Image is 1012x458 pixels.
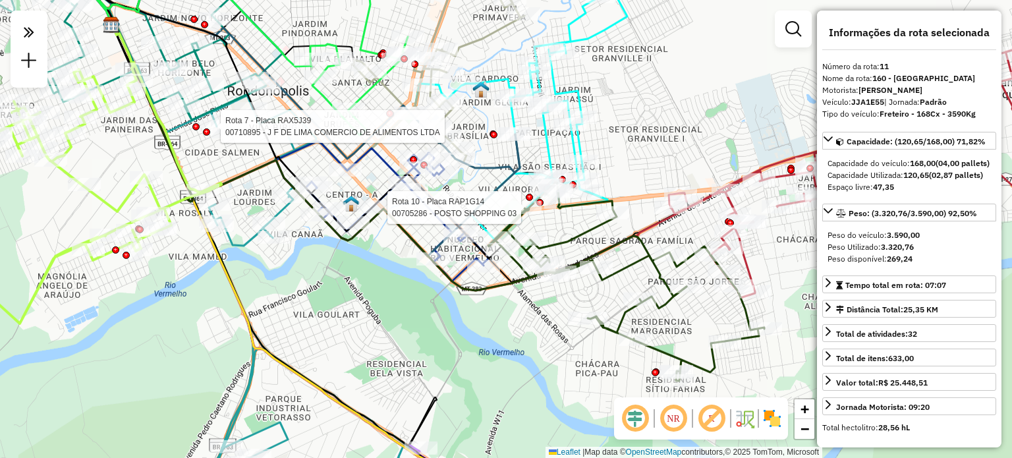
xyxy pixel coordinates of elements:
[795,399,814,419] a: Zoom in
[836,401,930,413] div: Jornada Motorista: 09:20
[582,447,584,457] span: |
[836,377,928,389] div: Valor total:
[878,378,928,387] strong: R$ 25.448,51
[873,182,894,192] strong: 47,35
[658,403,689,434] span: Ocultar NR
[16,47,42,77] a: Nova sessão e pesquisa
[626,447,682,457] a: OpenStreetMap
[734,408,755,429] img: Fluxo de ruas
[878,422,910,432] strong: 28,56 hL
[619,403,651,434] span: Ocultar deslocamento
[822,324,996,342] a: Total de atividades:32
[795,419,814,439] a: Zoom out
[822,84,996,96] div: Motorista:
[908,329,917,339] strong: 32
[884,97,947,107] span: | Jornada:
[936,158,990,168] strong: (04,00 pallets)
[851,97,884,107] strong: JJA1E55
[880,61,889,71] strong: 11
[822,422,996,434] div: Total hectolitro:
[822,397,996,415] a: Jornada Motorista: 09:20
[801,420,809,437] span: −
[880,109,976,119] strong: Freteiro - 168Cx - 3590Kg
[903,170,929,180] strong: 120,65
[696,403,727,434] span: Exibir rótulo
[828,169,991,181] div: Capacidade Utilizada:
[103,16,120,34] img: CDD Rondonópolis
[780,16,806,42] a: Exibir filtros
[343,195,360,212] img: 120 UDC Light Centro A
[822,61,996,72] div: Número da rota:
[828,181,991,193] div: Espaço livre:
[881,242,914,252] strong: 3.320,76
[888,353,914,363] strong: 633,00
[847,136,986,146] span: Capacidade: (120,65/168,00) 71,82%
[828,253,991,265] div: Peso disponível:
[822,224,996,270] div: Peso: (3.320,76/3.590,00) 92,50%
[822,204,996,221] a: Peso: (3.320,76/3.590,00) 92,50%
[822,373,996,391] a: Valor total:R$ 25.448,51
[822,26,996,39] h4: Informações da rota selecionada
[546,447,822,458] div: Map data © contributors,© 2025 TomTom, Microsoft
[920,97,947,107] strong: Padrão
[929,170,983,180] strong: (02,87 pallets)
[849,208,977,218] span: Peso: (3.320,76/3.590,00) 92,50%
[828,241,991,253] div: Peso Utilizado:
[762,408,783,429] img: Exibir/Ocultar setores
[845,280,946,290] span: Tempo total em rota: 07:07
[828,230,920,240] span: Peso do veículo:
[822,108,996,120] div: Tipo do veículo:
[887,254,913,264] strong: 269,24
[16,18,42,46] em: Clique aqui para maximizar o painel
[822,96,996,108] div: Veículo:
[836,329,917,339] span: Total de atividades:
[822,72,996,84] div: Nome da rota:
[822,445,996,458] h4: Atividades
[887,230,920,240] strong: 3.590,00
[472,81,490,98] img: WCL Vila Cardoso
[910,158,936,168] strong: 168,00
[549,447,580,457] a: Leaflet
[822,300,996,318] a: Distância Total:25,35 KM
[836,353,914,364] div: Total de itens:
[858,85,922,95] strong: [PERSON_NAME]
[872,73,975,83] strong: 160 - [GEOGRAPHIC_DATA]
[822,275,996,293] a: Tempo total em rota: 07:07
[822,152,996,198] div: Capacidade: (120,65/168,00) 71,82%
[801,401,809,417] span: +
[836,304,938,316] div: Distância Total:
[828,157,991,169] div: Capacidade do veículo:
[822,349,996,366] a: Total de itens:633,00
[822,132,996,150] a: Capacidade: (120,65/168,00) 71,82%
[903,304,938,314] span: 25,35 KM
